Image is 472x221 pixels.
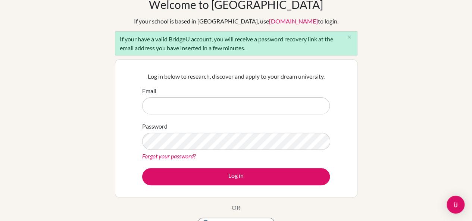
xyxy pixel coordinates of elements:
a: [DOMAIN_NAME] [269,18,318,25]
p: Log in below to research, discover and apply to your dream university. [142,72,330,81]
p: OR [232,203,240,212]
i: close [347,34,352,40]
button: Log in [142,168,330,185]
div: Open Intercom Messenger [447,196,465,214]
div: If your school is based in [GEOGRAPHIC_DATA], use to login. [134,17,338,26]
label: Email [142,86,156,95]
button: Close [342,32,357,43]
a: Forgot your password? [142,152,196,160]
div: If your have a valid BridgeU account, you will receive a password recovery link at the email addr... [115,31,357,56]
label: Password [142,122,168,131]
